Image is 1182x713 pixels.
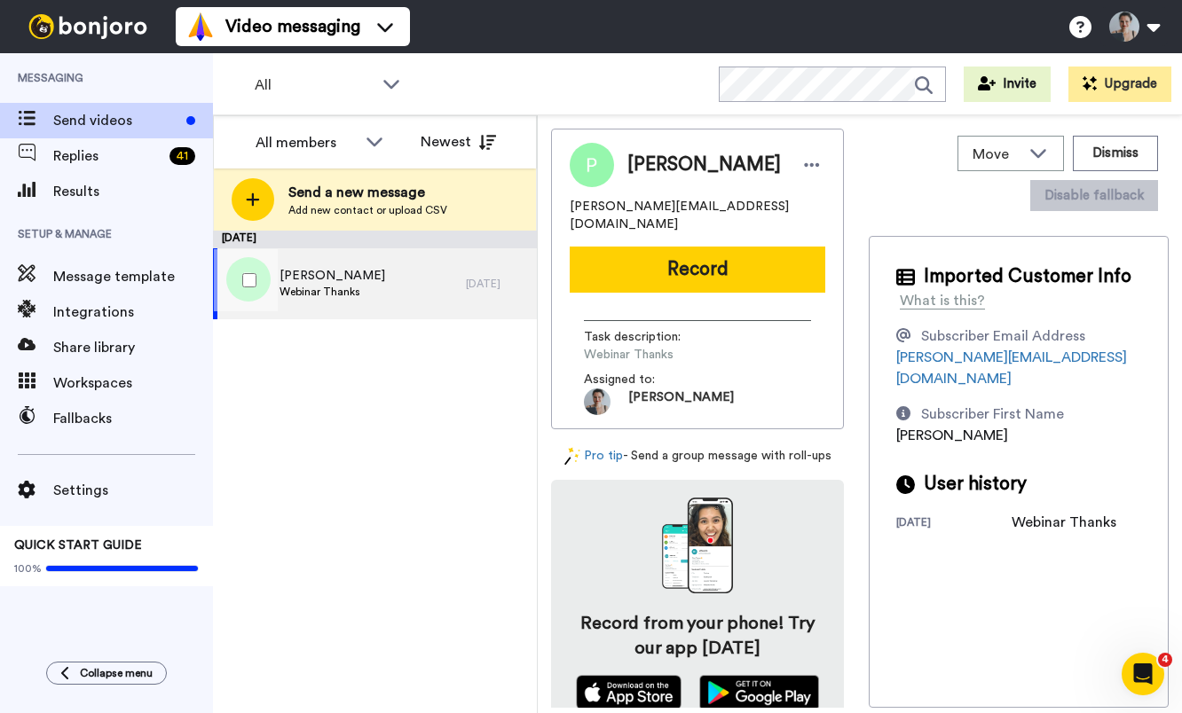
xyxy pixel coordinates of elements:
a: [PERSON_NAME][EMAIL_ADDRESS][DOMAIN_NAME] [896,350,1127,386]
span: Results [53,181,213,202]
span: [PERSON_NAME] [896,428,1008,443]
iframe: Intercom live chat [1122,653,1164,695]
span: Fallbacks [53,408,213,429]
span: Message template [53,266,213,287]
span: QUICK START GUIDE [14,539,142,552]
img: playstore [699,675,819,710]
img: Image of Pamela Smithson [570,143,614,187]
div: - Send a group message with roll-ups [551,447,844,466]
span: User history [924,471,1027,498]
div: Webinar Thanks [1012,512,1116,533]
div: Subscriber First Name [921,404,1064,425]
span: [PERSON_NAME] [628,388,734,415]
span: [PERSON_NAME] [627,152,781,178]
div: [DATE] [466,277,528,291]
span: Webinar Thanks [584,346,753,364]
img: appstore [576,675,682,710]
span: [PERSON_NAME] [280,267,385,285]
div: What is this? [900,290,985,311]
span: Collapse menu [80,666,153,680]
img: magic-wand.svg [564,447,580,466]
span: Send videos [53,110,179,131]
div: All members [256,132,357,153]
img: bj-logo-header-white.svg [21,14,154,39]
span: Webinar Thanks [280,285,385,299]
a: Pro tip [564,447,623,466]
button: Upgrade [1068,67,1171,102]
div: [DATE] [213,231,537,248]
button: Newest [407,124,509,160]
h4: Record from your phone! Try our app [DATE] [569,611,826,661]
span: Settings [53,480,213,501]
span: [PERSON_NAME][EMAIL_ADDRESS][DOMAIN_NAME] [570,198,825,233]
span: Assigned to: [584,371,708,388]
div: [DATE] [896,515,1012,533]
button: Record [570,247,825,293]
button: Disable fallback [1030,180,1158,211]
span: All [255,74,374,96]
span: Workspaces [53,372,213,394]
span: Imported Customer Info [924,263,1131,290]
span: Video messaging [225,14,360,39]
span: Send a new message [288,182,447,203]
button: Invite [964,67,1051,102]
span: 4 [1158,653,1172,667]
div: 41 [169,147,195,165]
span: Integrations [53,302,213,323]
img: vm-color.svg [186,12,215,41]
button: Collapse menu [46,662,167,685]
span: Share library [53,337,213,358]
span: Task description : [584,328,708,346]
button: Dismiss [1073,136,1158,171]
span: Add new contact or upload CSV [288,203,447,217]
span: Replies [53,145,162,167]
span: 100% [14,561,42,576]
img: 7dc5c008-3cde-4eda-99d0-36e51ca06bc8-1670023651.jpg [584,388,611,415]
span: Move [973,144,1020,165]
div: Subscriber Email Address [921,325,1085,347]
img: download [662,498,733,593]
